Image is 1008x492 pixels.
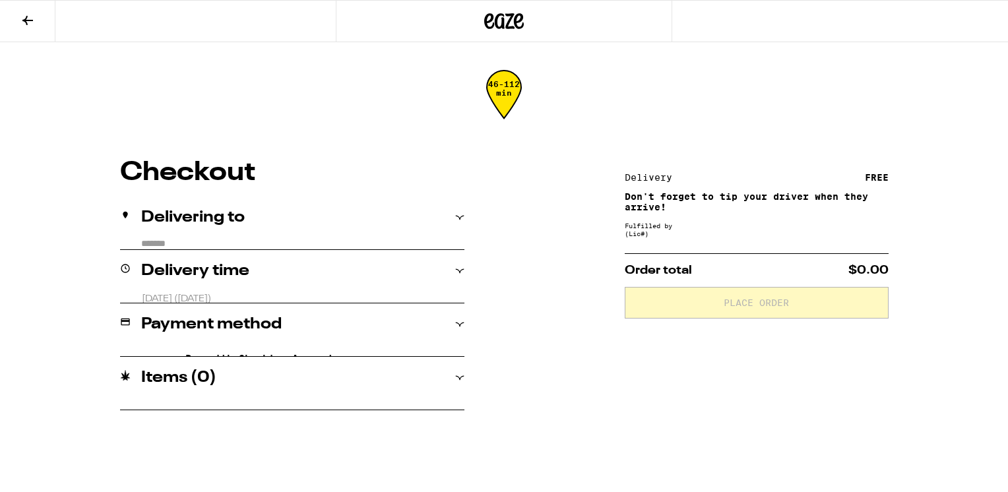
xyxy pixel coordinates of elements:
span: $0.00 [848,264,889,276]
span: Place Order [724,298,789,307]
span: Pay with Checking Account [185,353,334,374]
button: Place Order [625,287,889,319]
h1: Checkout [120,160,464,186]
h2: Payment method [141,317,282,332]
p: [DATE] ([DATE]) [142,293,464,305]
span: Order total [625,264,692,276]
h2: Delivering to [141,210,245,226]
div: Delivery [625,173,681,182]
h2: Delivery time [141,263,249,279]
div: 46-112 min [486,80,522,129]
div: Fulfilled by (Lic# ) [625,222,889,237]
div: FREE [865,173,889,182]
p: Don't forget to tip your driver when they arrive! [625,191,889,212]
h2: Items ( 0 ) [141,370,216,386]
